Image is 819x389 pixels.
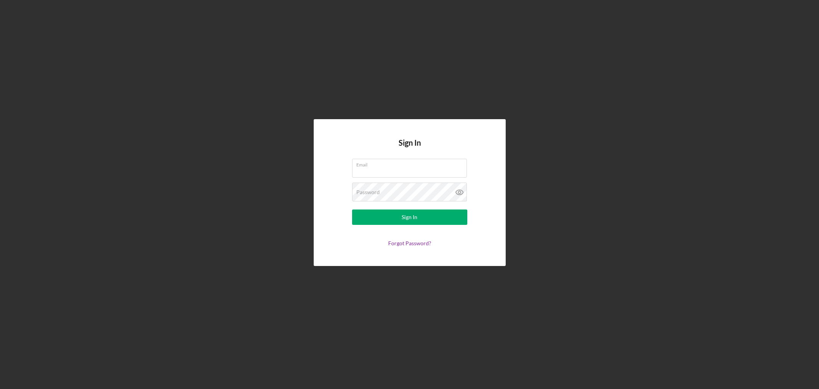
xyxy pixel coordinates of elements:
button: Sign In [352,209,467,225]
div: Sign In [402,209,417,225]
a: Forgot Password? [388,240,431,246]
label: Password [356,189,380,195]
h4: Sign In [399,138,421,159]
label: Email [356,159,467,168]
